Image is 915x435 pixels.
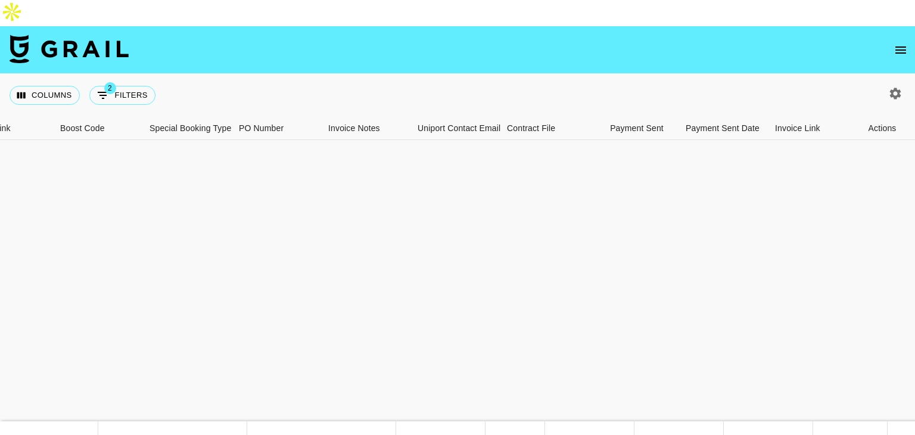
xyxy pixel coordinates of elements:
div: Invoice Link [775,117,820,140]
div: Contract File [507,117,555,140]
button: Show filters [89,86,155,105]
div: Invoice Notes [322,117,412,140]
div: PO Number [239,117,284,140]
div: Special Booking Type [150,117,231,140]
div: Invoice Notes [328,117,380,140]
span: 2 [104,82,116,94]
div: Special Booking Type [144,117,233,140]
div: Boost Code [54,117,144,140]
div: Payment Sent Date [686,117,760,140]
img: Grail Talent [10,35,129,63]
div: Boost Code [60,117,105,140]
button: open drawer [889,38,913,62]
div: Actions [869,117,897,140]
div: Uniport Contact Email [412,117,501,140]
div: Payment Sent [590,117,680,140]
div: Payment Sent Date [680,117,769,140]
div: Payment Sent [610,117,664,140]
div: Invoice Link [769,117,858,140]
button: Select columns [10,86,80,105]
div: PO Number [233,117,322,140]
div: Contract File [501,117,590,140]
div: Actions [858,117,906,140]
div: Uniport Contact Email [418,117,500,140]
